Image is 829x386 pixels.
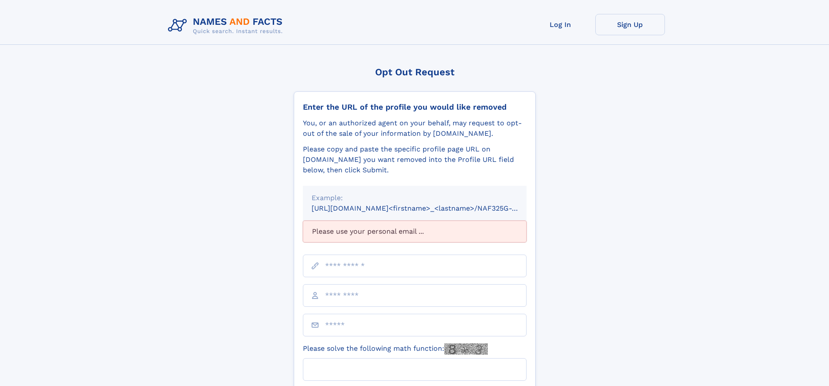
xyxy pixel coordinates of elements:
div: Please use your personal email ... [303,221,527,242]
img: Logo Names and Facts [164,14,290,37]
div: You, or an authorized agent on your behalf, may request to opt-out of the sale of your informatio... [303,118,527,139]
label: Please solve the following math function: [303,343,488,355]
small: [URL][DOMAIN_NAME]<firstname>_<lastname>/NAF325G-xxxxxxxx [312,204,543,212]
div: Please copy and paste the specific profile page URL on [DOMAIN_NAME] you want removed into the Pr... [303,144,527,175]
div: Example: [312,193,518,203]
a: Log In [526,14,595,35]
div: Opt Out Request [294,67,536,77]
a: Sign Up [595,14,665,35]
div: Enter the URL of the profile you would like removed [303,102,527,112]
